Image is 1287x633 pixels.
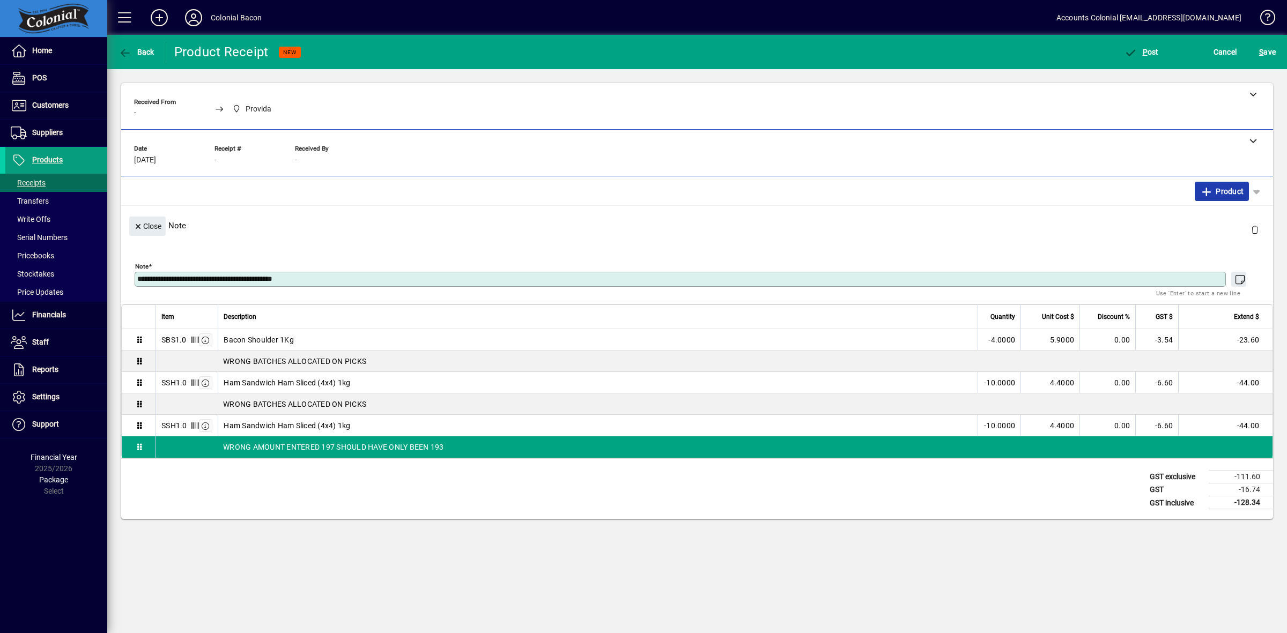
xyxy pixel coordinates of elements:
[134,156,156,165] span: [DATE]
[1242,217,1268,242] button: Delete
[1098,311,1130,323] span: Discount %
[218,329,978,351] td: Bacon Shoulder 1Kg
[156,442,1273,452] div: WRONG AMOUNT ENTERED 197 SHOULD HAVE ONLY BEEN 193
[246,103,271,115] span: Provida
[1178,329,1273,351] td: -23.60
[1050,420,1075,431] span: 4.4000
[1144,496,1209,510] td: GST inclusive
[1234,311,1259,323] span: Extend $
[5,192,107,210] a: Transfers
[134,218,161,235] span: Close
[116,42,157,62] button: Back
[161,311,174,323] span: Item
[1200,183,1244,200] span: Product
[121,206,1273,245] div: Note
[32,365,58,374] span: Reports
[11,233,68,242] span: Serial Numbers
[1209,483,1273,496] td: -16.74
[5,329,107,356] a: Staff
[129,217,166,236] button: Close
[1135,329,1178,351] td: -3.54
[5,411,107,438] a: Support
[1135,415,1178,436] td: -6.60
[5,38,107,64] a: Home
[1252,2,1274,37] a: Knowledge Base
[218,372,978,393] td: Ham Sandwich Ham Sliced (4x4) 1kg
[1156,311,1173,323] span: GST $
[107,42,166,62] app-page-header-button: Back
[5,302,107,329] a: Financials
[283,49,297,56] span: NEW
[176,8,211,27] button: Profile
[32,46,52,55] span: Home
[1178,415,1273,436] td: -44.00
[5,210,107,228] a: Write Offs
[127,221,168,230] app-page-header-button: Close
[978,329,1020,351] td: -4.0000
[1124,48,1159,56] span: ost
[224,311,256,323] span: Description
[135,263,149,270] mat-label: Note
[1050,377,1075,388] span: 4.4000
[218,415,978,436] td: Ham Sandwich Ham Sliced (4x4) 1kg
[32,155,63,164] span: Products
[5,356,107,383] a: Reports
[1211,42,1240,62] button: Cancel
[1209,471,1273,483] td: -111.60
[1079,329,1135,351] td: 0.00
[230,102,276,116] span: Provida
[1056,9,1241,26] div: Accounts Colonial [EMAIL_ADDRESS][DOMAIN_NAME]
[1209,496,1273,510] td: -128.34
[214,156,217,165] span: -
[5,283,107,301] a: Price Updates
[978,415,1020,436] td: -10.0000
[5,174,107,192] a: Receipts
[32,101,69,109] span: Customers
[32,128,63,137] span: Suppliers
[32,338,49,346] span: Staff
[211,9,262,26] div: Colonial Bacon
[31,453,77,461] span: Financial Year
[1144,483,1209,496] td: GST
[39,475,68,484] span: Package
[32,310,66,319] span: Financials
[32,73,47,82] span: POS
[11,215,50,224] span: Write Offs
[1242,225,1268,234] app-page-header-button: Delete
[5,384,107,411] a: Settings
[161,377,187,388] div: SSH1.0
[1042,311,1074,323] span: Unit Cost $
[1079,415,1135,436] td: 0.00
[161,420,187,431] div: SSH1.0
[11,270,54,278] span: Stocktakes
[1195,182,1249,201] button: Product
[119,48,154,56] span: Back
[32,420,59,428] span: Support
[5,120,107,146] a: Suppliers
[11,197,49,205] span: Transfers
[161,334,187,345] div: SBS1.0
[1259,48,1263,56] span: S
[174,43,269,61] div: Product Receipt
[5,65,107,92] a: POS
[5,247,107,265] a: Pricebooks
[5,228,107,247] a: Serial Numbers
[11,178,46,187] span: Receipts
[11,251,54,260] span: Pricebooks
[134,109,136,117] span: -
[1135,372,1178,393] td: -6.60
[1214,43,1237,61] span: Cancel
[1178,372,1273,393] td: -44.00
[1256,42,1278,62] button: Save
[5,265,107,283] a: Stocktakes
[1079,372,1135,393] td: 0.00
[1144,471,1209,483] td: GST exclusive
[32,392,60,401] span: Settings
[5,92,107,119] a: Customers
[1143,48,1148,56] span: P
[1121,42,1162,62] button: Post
[990,311,1015,323] span: Quantity
[1259,43,1276,61] span: ave
[1050,334,1075,345] span: 5.9000
[156,356,1273,367] div: WRONG BATCHES ALLOCATED ON PICKS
